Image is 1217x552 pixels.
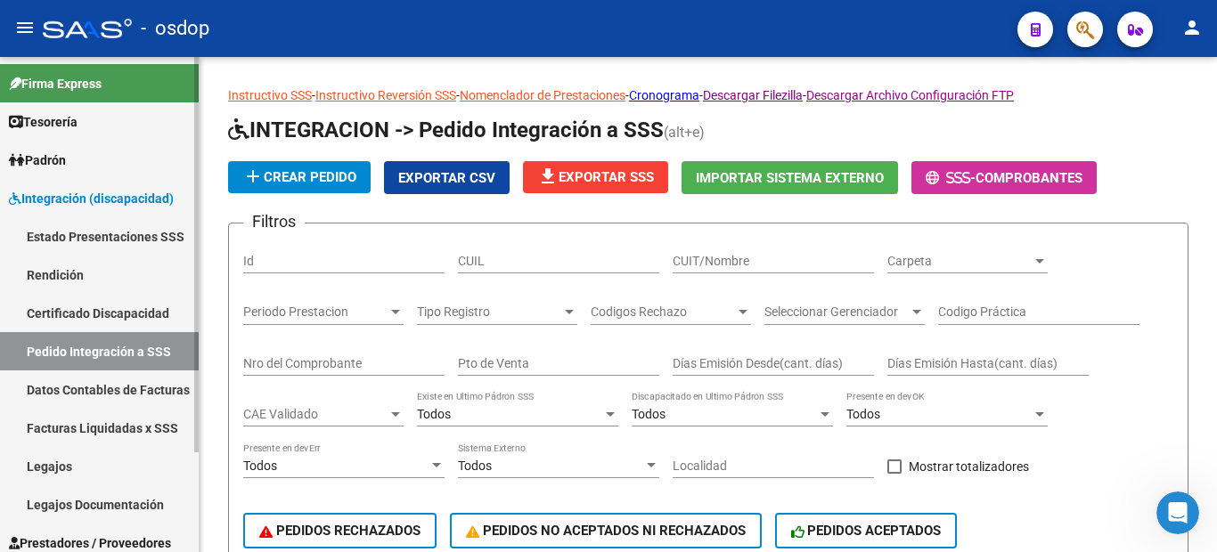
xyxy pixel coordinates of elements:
[417,407,451,421] span: Todos
[243,209,305,234] h3: Filtros
[537,166,559,187] mat-icon: file_download
[228,118,664,142] span: INTEGRACION -> Pedido Integración a SSS
[1181,17,1203,38] mat-icon: person
[243,513,437,548] button: PEDIDOS RECHAZADOS
[926,170,976,186] span: -
[384,161,510,194] button: Exportar CSV
[664,124,705,141] span: (alt+e)
[315,88,456,102] a: Instructivo Reversión SSS
[909,456,1029,477] span: Mostrar totalizadores
[458,459,492,473] span: Todos
[242,169,356,185] span: Crear Pedido
[976,170,1082,186] span: Comprobantes
[696,170,884,186] span: Importar Sistema Externo
[537,169,654,185] span: Exportar SSS
[791,523,942,539] span: PEDIDOS ACEPTADOS
[228,88,312,102] a: Instructivo SSS
[523,161,668,193] button: Exportar SSS
[259,523,421,539] span: PEDIDOS RECHAZADOS
[887,254,1032,269] span: Carpeta
[682,161,898,194] button: Importar Sistema Externo
[911,161,1097,194] button: -Comprobantes
[242,166,264,187] mat-icon: add
[466,523,746,539] span: PEDIDOS NO ACEPTADOS NI RECHAZADOS
[450,513,762,548] button: PEDIDOS NO ACEPTADOS NI RECHAZADOS
[846,407,880,421] span: Todos
[632,407,666,421] span: Todos
[417,304,561,320] span: Tipo Registro
[806,88,1014,102] a: Descargar Archivo Configuración FTP
[629,88,699,102] a: Cronograma
[141,9,209,48] span: - osdop
[228,161,371,193] button: Crear Pedido
[9,150,66,170] span: Padrón
[591,304,735,320] span: Codigos Rechazo
[398,170,495,186] span: Exportar CSV
[775,513,958,548] button: PEDIDOS ACEPTADOS
[14,17,36,38] mat-icon: menu
[243,304,388,320] span: Periodo Prestacion
[764,304,909,320] span: Seleccionar Gerenciador
[243,459,277,473] span: Todos
[1156,491,1199,534] iframe: Intercom live chat
[9,189,174,208] span: Integración (discapacidad)
[228,85,1188,105] p: - - - - -
[243,407,388,422] span: CAE Validado
[703,88,803,102] a: Descargar Filezilla
[460,88,625,102] a: Nomenclador de Prestaciones
[9,74,102,93] span: Firma Express
[9,112,78,132] span: Tesorería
